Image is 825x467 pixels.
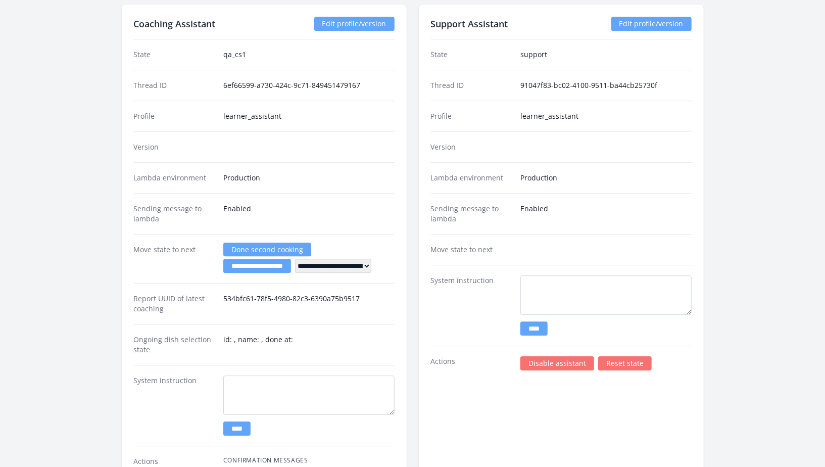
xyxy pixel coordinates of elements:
dt: State [134,50,215,60]
dt: Profile [134,111,215,121]
dd: 91047f83-bc02-4100-9511-ba44cb25730f [520,80,692,90]
a: Reset state [598,356,652,370]
a: Disable assistant [520,356,594,370]
dt: Version [134,142,215,152]
dt: State [431,50,512,60]
dd: learner_assistant [520,111,692,121]
dt: Sending message to lambda [134,204,215,224]
dt: Lambda environment [431,173,512,183]
dd: learner_assistant [223,111,395,121]
dt: Thread ID [134,80,215,90]
dd: 534bfc61-78f5-4980-82c3-6390a75b9517 [223,294,395,314]
dt: Report UUID of latest coaching [134,294,215,314]
dt: Profile [431,111,512,121]
dd: 6ef66599-a730-424c-9c71-849451479167 [223,80,395,90]
h2: Coaching Assistant [134,17,216,31]
dt: Thread ID [431,80,512,90]
dt: Move state to next [134,245,215,273]
dt: System instruction [134,376,215,436]
dd: Enabled [520,204,692,224]
a: Edit profile/version [611,17,692,31]
h2: Support Assistant [431,17,508,31]
dd: Production [520,173,692,183]
a: Done second cooking [223,243,311,256]
dt: Version [431,142,512,152]
dt: Sending message to lambda [431,204,512,224]
dt: System instruction [431,275,512,336]
dd: id: , name: , done at: [223,335,395,355]
h4: Confirmation Messages [223,456,395,464]
dd: support [520,50,692,60]
dt: Lambda environment [134,173,215,183]
dt: Actions [431,356,512,370]
dt: Move state to next [431,245,512,255]
a: Edit profile/version [314,17,395,31]
dt: Ongoing dish selection state [134,335,215,355]
dd: qa_cs1 [223,50,395,60]
dd: Production [223,173,395,183]
dd: Enabled [223,204,395,224]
